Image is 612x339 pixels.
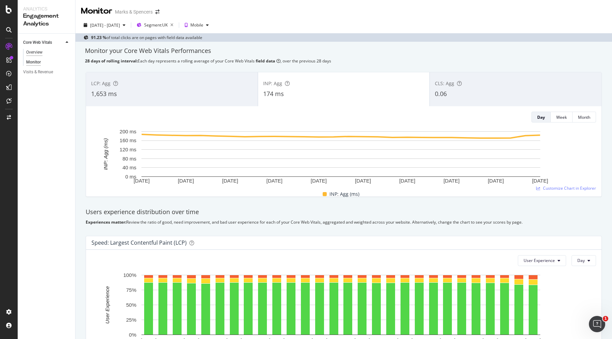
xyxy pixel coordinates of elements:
div: Analytics [23,5,70,12]
text: [DATE] [488,178,504,184]
span: [DATE] - [DATE] [90,22,120,28]
div: of total clicks are on pages with field data available [91,35,202,40]
a: Visits & Revenue [23,69,70,76]
div: Week [556,114,567,120]
text: INP: Agg (ms) [103,138,108,170]
text: [DATE] [532,178,548,184]
text: 0% [129,332,136,338]
text: [DATE] [134,178,150,184]
span: INP: Agg (ms) [329,190,359,198]
b: Experiences matter: [86,219,126,225]
button: Day [572,255,596,266]
text: [DATE] [443,178,459,184]
span: 174 ms [263,90,284,98]
div: Users experience distribution over time [86,208,602,216]
div: Review the ratio of good, need improvement, and bad user experience for each of your Core Web Vit... [86,219,602,225]
span: Segment: UK [144,22,168,28]
span: Customize Chart in Explorer [543,185,596,191]
button: Week [551,112,573,123]
div: Engagement Analytics [23,12,70,28]
a: Overview [26,49,70,56]
text: [DATE] [222,178,238,184]
text: [DATE] [178,178,194,184]
text: 50% [126,302,136,308]
div: Core Web Vitals [23,39,52,46]
b: field data [256,58,275,64]
b: 91.23 % [91,35,106,40]
text: 75% [126,287,136,293]
button: Mobile [182,20,211,31]
div: Monitor [81,5,112,17]
text: 0 ms [125,174,136,180]
button: Month [573,112,596,123]
svg: A chart. [91,128,590,185]
iframe: Intercom live chat [589,316,605,332]
div: Month [578,114,590,120]
div: Mobile [190,23,203,27]
text: 120 ms [120,147,136,152]
text: [DATE] [399,178,415,184]
span: 1 [603,316,608,321]
a: Customize Chart in Explorer [536,185,596,191]
span: 1,653 ms [91,90,117,98]
span: User Experience [524,258,555,263]
text: 40 ms [122,165,136,170]
span: INP: Agg [263,80,282,87]
text: User Experience [104,286,110,324]
span: CLS: Agg [435,80,454,87]
div: arrow-right-arrow-left [155,10,159,14]
text: 160 ms [120,137,136,143]
text: [DATE] [355,178,371,184]
b: 28 days of rolling interval: [85,58,138,64]
div: Monitor [26,59,41,66]
text: 200 ms [120,129,136,134]
button: Segment:UK [134,20,176,31]
div: Day [537,114,545,120]
button: Day [531,112,551,123]
text: [DATE] [311,178,327,184]
text: 80 ms [122,156,136,162]
text: 100% [123,272,136,278]
div: Visits & Revenue [23,69,53,76]
div: Marks & Spencers [115,8,153,15]
div: Overview [26,49,42,56]
text: 25% [126,317,136,323]
div: Each day represents a rolling average of your Core Web Vitals , over the previous 28 days [85,58,602,64]
span: Day [577,258,585,263]
text: [DATE] [267,178,283,184]
button: User Experience [518,255,566,266]
button: [DATE] - [DATE] [81,20,128,31]
a: Monitor [26,59,70,66]
a: Core Web Vitals [23,39,64,46]
div: Monitor your Core Web Vitals Performances [85,46,602,55]
span: LCP: Agg [91,80,111,87]
span: 0.06 [435,90,447,98]
div: Speed: Largest Contentful Paint (LCP) [91,239,187,246]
